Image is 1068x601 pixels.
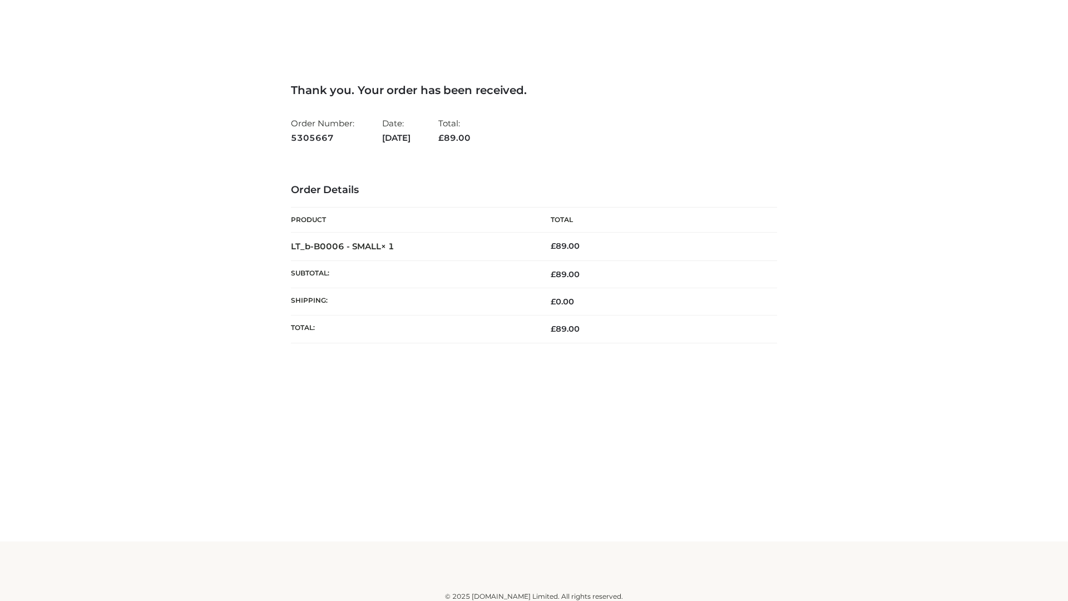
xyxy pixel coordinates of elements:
[534,208,777,233] th: Total
[551,297,574,307] bdi: 0.00
[551,241,556,251] span: £
[291,114,354,147] li: Order Number:
[291,288,534,316] th: Shipping:
[291,131,354,145] strong: 5305667
[438,132,444,143] span: £
[551,297,556,307] span: £
[382,114,411,147] li: Date:
[551,269,580,279] span: 89.00
[382,131,411,145] strong: [DATE]
[291,184,777,196] h3: Order Details
[291,316,534,343] th: Total:
[381,241,394,252] strong: × 1
[551,324,580,334] span: 89.00
[291,260,534,288] th: Subtotal:
[551,241,580,251] bdi: 89.00
[551,324,556,334] span: £
[551,269,556,279] span: £
[438,132,471,143] span: 89.00
[438,114,471,147] li: Total:
[291,83,777,97] h3: Thank you. Your order has been received.
[291,208,534,233] th: Product
[291,241,394,252] strong: LT_b-B0006 - SMALL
